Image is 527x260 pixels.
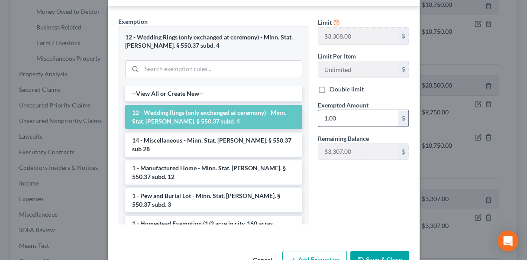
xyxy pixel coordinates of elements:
[398,61,409,78] div: $
[398,28,409,44] div: $
[398,143,409,160] div: $
[118,18,148,25] span: Exemption
[318,134,369,143] label: Remaining Balance
[125,105,302,129] li: 12 - Wedding Rings (only exchanged at ceremony) - Minn. Stat. [PERSON_NAME]. § 550.37 subd. 4
[318,101,369,109] span: Exempted Amount
[318,143,398,160] input: --
[330,85,364,94] label: Double limit
[125,216,302,249] li: 1 - Homestead Exemption (1/2 acre in city, 160 acres elsewhere) - Minn. Stat. [PERSON_NAME]. § 51...
[398,110,409,127] div: $
[125,160,302,185] li: 1 - Manufactured Home - Minn. Stat. [PERSON_NAME]. § 550.37 subd. 12
[318,52,356,61] label: Limit Per Item
[125,33,302,49] div: 12 - Wedding Rings (only exchanged at ceremony) - Minn. Stat. [PERSON_NAME]. § 550.37 subd. 4
[142,61,302,77] input: Search exemption rules...
[318,110,398,127] input: 0.00
[498,231,518,251] div: Open Intercom Messenger
[125,188,302,212] li: 1 - Pew and Burial Lot - Minn. Stat. [PERSON_NAME]. § 550.37 subd. 3
[125,86,302,101] li: --View All or Create New--
[318,28,398,44] input: --
[125,133,302,157] li: 14 - Miscellaneous - Minn. Stat. [PERSON_NAME]. § 550.37 sub 28
[318,61,398,78] input: --
[318,19,332,26] span: Limit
